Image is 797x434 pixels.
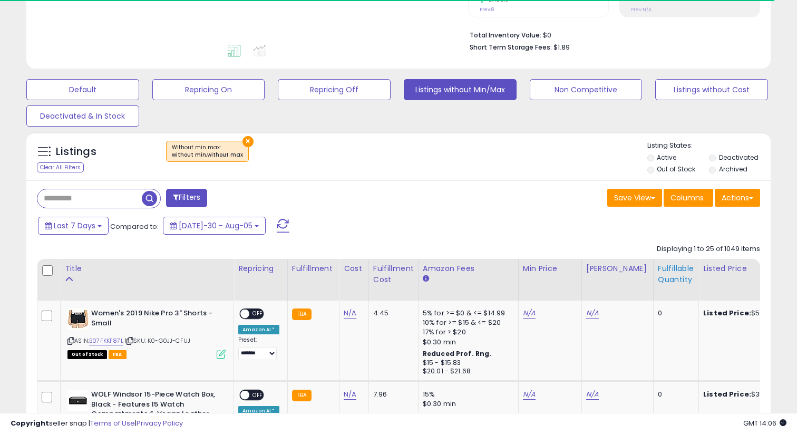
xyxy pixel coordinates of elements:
[470,31,541,40] b: Total Inventory Value:
[423,359,510,368] div: $15 - $15.83
[670,192,704,203] span: Columns
[530,79,643,100] button: Non Competitive
[703,308,751,318] b: Listed Price:
[657,165,695,173] label: Out of Stock
[292,390,312,401] small: FBA
[715,189,760,207] button: Actions
[423,318,510,327] div: 10% for >= $15 & <= $20
[586,263,649,274] div: [PERSON_NAME]
[67,308,89,330] img: 41Z+4SRhAVL._SL40_.jpg
[523,389,536,400] a: N/A
[743,418,786,428] span: 2025-08-13 14:06 GMT
[249,391,266,400] span: OFF
[657,244,760,254] div: Displaying 1 to 25 of 1049 items
[373,263,414,285] div: Fulfillment Cost
[26,105,139,127] button: Deactivated & In Stock
[172,143,243,159] span: Without min max :
[166,189,207,207] button: Filters
[719,165,747,173] label: Archived
[423,308,510,318] div: 5% for >= $0 & <= $14.99
[90,418,135,428] a: Terms of Use
[423,399,510,409] div: $0.30 min
[137,418,183,428] a: Privacy Policy
[163,217,266,235] button: [DATE]-30 - Aug-05
[249,310,266,319] span: OFF
[423,337,510,347] div: $0.30 min
[586,389,599,400] a: N/A
[404,79,517,100] button: Listings without Min/Max
[11,419,183,429] div: seller snap | |
[523,263,577,274] div: Min Price
[655,79,768,100] button: Listings without Cost
[67,350,107,359] span: All listings that are currently out of stock and unavailable for purchase on Amazon
[373,308,410,318] div: 4.45
[703,308,791,318] div: $50.00
[67,308,226,358] div: ASIN:
[703,390,791,399] div: $350.00
[719,153,759,162] label: Deactivated
[658,308,691,318] div: 0
[179,220,252,231] span: [DATE]-30 - Aug-05
[553,42,570,52] span: $1.89
[647,141,771,151] p: Listing States:
[373,390,410,399] div: 7.96
[37,162,84,172] div: Clear All Filters
[664,189,713,207] button: Columns
[523,308,536,319] a: N/A
[586,308,599,319] a: N/A
[91,390,219,431] b: WOLF Windsor 15-Piece Watch Box, Black - Features 15 Watch Compartments & Vegan Leather Exterior
[658,263,694,285] div: Fulfillable Quantity
[344,389,356,400] a: N/A
[292,263,335,274] div: Fulfillment
[109,350,127,359] span: FBA
[152,79,265,100] button: Repricing On
[238,325,279,334] div: Amazon AI *
[54,220,95,231] span: Last 7 Days
[470,43,552,52] b: Short Term Storage Fees:
[238,263,283,274] div: Repricing
[658,390,691,399] div: 0
[423,327,510,337] div: 17% for > $20
[703,389,751,399] b: Listed Price:
[89,336,123,345] a: B07FKKF87L
[91,308,219,331] b: Women's 2019 Nike Pro 3" Shorts - Small
[344,263,364,274] div: Cost
[423,274,429,284] small: Amazon Fees.
[344,308,356,319] a: N/A
[423,349,492,358] b: Reduced Prof. Rng.
[26,79,139,100] button: Default
[38,217,109,235] button: Last 7 Days
[238,336,279,360] div: Preset:
[631,6,652,13] small: Prev: N/A
[470,28,752,41] li: $0
[657,153,676,162] label: Active
[423,390,510,399] div: 15%
[703,263,794,274] div: Listed Price
[607,189,662,207] button: Save View
[125,336,190,345] span: | SKU: K0-G0JJ-CFUJ
[172,151,243,159] div: without min,without max
[67,390,89,411] img: 21084qzhmsL._SL40_.jpg
[292,308,312,320] small: FBA
[242,136,254,147] button: ×
[11,418,49,428] strong: Copyright
[480,6,494,13] small: Prev: 8
[278,79,391,100] button: Repricing Off
[423,367,510,376] div: $20.01 - $21.68
[423,263,514,274] div: Amazon Fees
[56,144,96,159] h5: Listings
[110,221,159,232] span: Compared to:
[65,263,229,274] div: Title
